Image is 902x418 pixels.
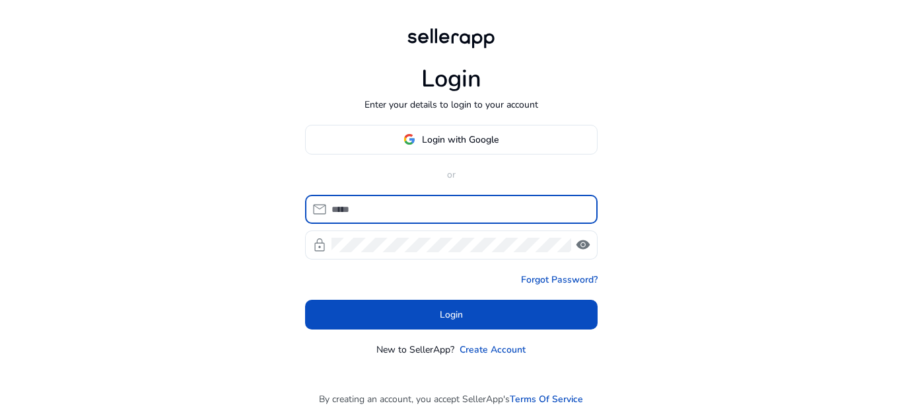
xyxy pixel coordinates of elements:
a: Create Account [460,343,526,357]
span: Login [440,308,463,322]
a: Terms Of Service [510,392,583,406]
span: visibility [575,237,591,253]
span: lock [312,237,328,253]
span: mail [312,201,328,217]
img: google-logo.svg [403,133,415,145]
button: Login with Google [305,125,598,155]
h1: Login [421,65,481,93]
p: New to SellerApp? [376,343,454,357]
a: Forgot Password? [521,273,598,287]
button: Login [305,300,598,330]
span: Login with Google [422,133,499,147]
p: Enter your details to login to your account [364,98,538,112]
p: or [305,168,598,182]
